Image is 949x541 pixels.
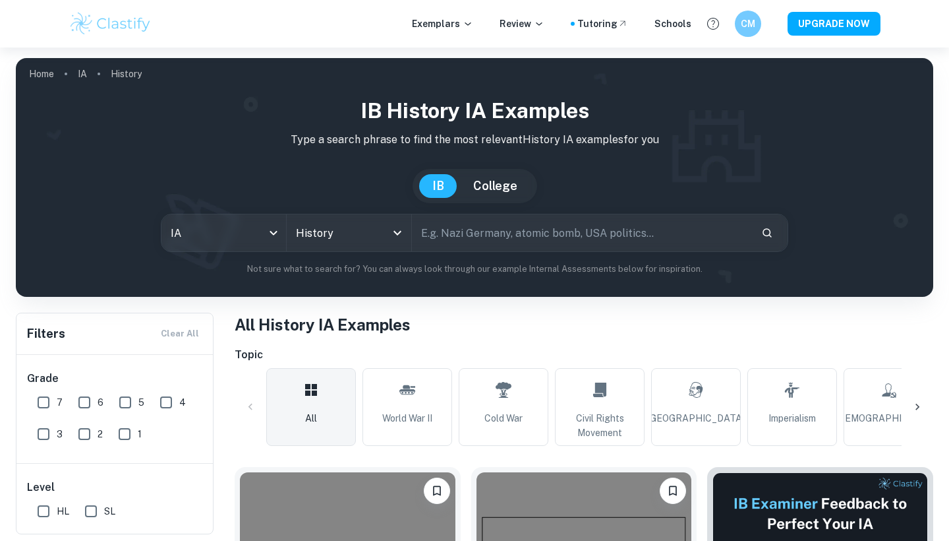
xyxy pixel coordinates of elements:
[741,16,756,31] h6: CM
[27,325,65,343] h6: Filters
[16,58,933,297] img: profile cover
[756,222,778,244] button: Search
[424,478,450,504] button: Bookmark
[57,504,69,519] span: HL
[836,411,941,426] span: [DEMOGRAPHIC_DATA]
[702,13,724,35] button: Help and Feedback
[29,65,54,83] a: Home
[305,411,317,426] span: All
[660,478,686,504] button: Bookmark
[78,65,87,83] a: IA
[98,427,103,441] span: 2
[419,174,457,198] button: IB
[57,395,63,410] span: 7
[484,411,523,426] span: Cold War
[104,504,115,519] span: SL
[27,480,204,495] h6: Level
[138,395,144,410] span: 5
[161,214,286,251] div: IA
[768,411,816,426] span: Imperialism
[235,347,933,363] h6: Topic
[460,174,531,198] button: College
[138,427,142,441] span: 1
[577,16,628,31] a: Tutoring
[26,263,923,276] p: Not sure what to search for? You can always look through our example Internal Assessments below f...
[111,67,142,81] p: History
[26,95,923,127] h1: IB History IA examples
[500,16,544,31] p: Review
[388,224,407,242] button: Open
[735,11,761,37] button: CM
[382,411,432,426] span: World War II
[179,395,186,410] span: 4
[98,395,103,410] span: 6
[654,16,691,31] a: Schools
[57,427,63,441] span: 3
[788,12,880,36] button: UPGRADE NOW
[27,371,204,387] h6: Grade
[647,411,745,426] span: [GEOGRAPHIC_DATA]
[26,132,923,148] p: Type a search phrase to find the most relevant History IA examples for you
[69,11,152,37] img: Clastify logo
[412,214,751,251] input: E.g. Nazi Germany, atomic bomb, USA politics...
[412,16,473,31] p: Exemplars
[561,411,639,440] span: Civil Rights Movement
[235,313,933,336] h1: All History IA Examples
